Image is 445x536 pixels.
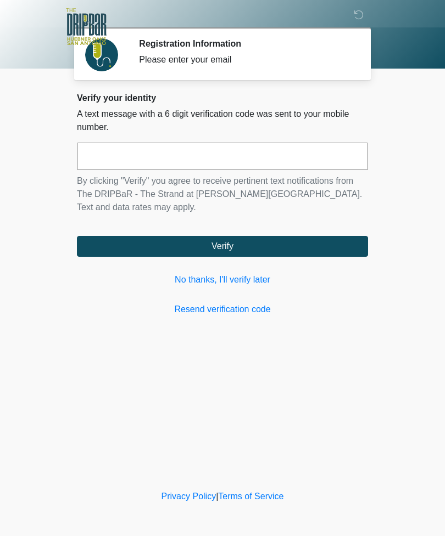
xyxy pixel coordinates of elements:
[77,236,368,257] button: Verify
[77,273,368,286] a: No thanks, I'll verify later
[216,492,218,501] a: |
[85,38,118,71] img: Agent Avatar
[77,93,368,103] h2: Verify your identity
[139,53,352,66] div: Please enter your email
[162,492,216,501] a: Privacy Policy
[218,492,283,501] a: Terms of Service
[77,174,368,214] p: By clicking "Verify" you agree to receive pertinent text notifications from The DRIPBaR - The Str...
[77,108,368,134] p: A text message with a 6 digit verification code was sent to your mobile number.
[77,303,368,316] a: Resend verification code
[66,8,107,45] img: The DRIPBaR - The Strand at Huebner Oaks Logo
